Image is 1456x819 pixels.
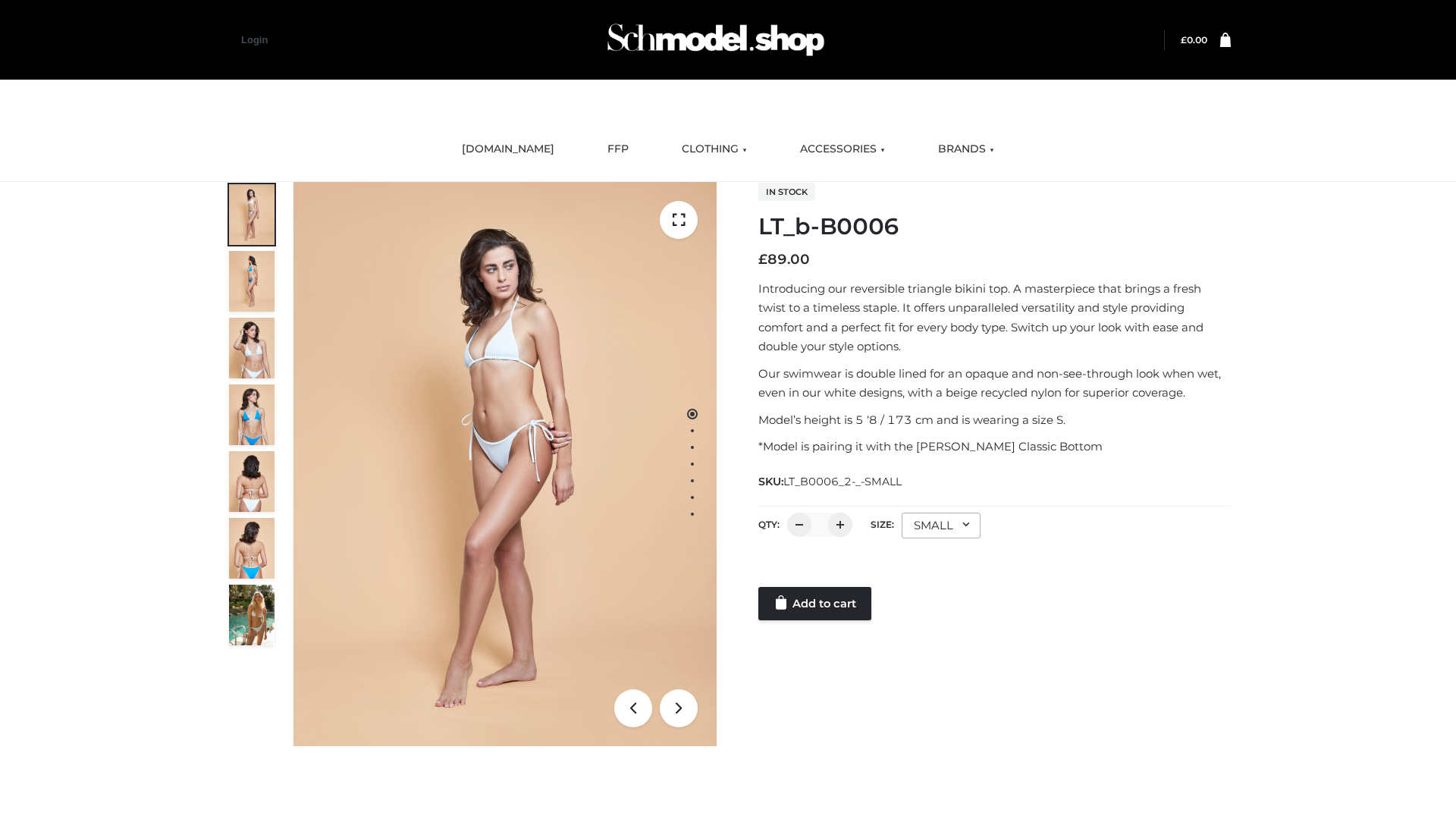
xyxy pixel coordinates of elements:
[229,585,275,645] img: Arieltop_CloudNine_AzureSky2.jpg
[596,133,640,166] a: FFP
[789,133,896,166] a: ACCESSORIES
[450,133,566,166] a: [DOMAIN_NAME]
[758,364,1231,403] p: Our swimwear is double lined for an opaque and non-see-through look when wet, even in our white d...
[902,513,981,538] div: SMALL
[758,472,903,491] span: SKU:
[1181,34,1207,45] a: £0.00
[758,183,815,201] span: In stock
[229,251,275,312] img: ArielClassicBikiniTop_CloudNine_AzureSky_OW114ECO_2-scaled.jpg
[241,34,268,45] a: Login
[758,251,767,268] span: £
[229,318,275,378] img: ArielClassicBikiniTop_CloudNine_AzureSky_OW114ECO_3-scaled.jpg
[758,213,1231,240] h1: LT_b-B0006
[229,384,275,445] img: ArielClassicBikiniTop_CloudNine_AzureSky_OW114ECO_4-scaled.jpg
[229,518,275,579] img: ArielClassicBikiniTop_CloudNine_AzureSky_OW114ECO_8-scaled.jpg
[1181,34,1187,45] span: £
[602,10,830,70] img: Schmodel Admin 964
[871,519,894,530] label: Size:
[229,184,275,245] img: ArielClassicBikiniTop_CloudNine_AzureSky_OW114ECO_1-scaled.jpg
[758,251,810,268] bdi: 89.00
[229,451,275,512] img: ArielClassicBikiniTop_CloudNine_AzureSky_OW114ECO_7-scaled.jpg
[758,587,871,620] a: Add to cart
[783,475,902,488] span: LT_B0006_2-_-SMALL
[758,437,1231,457] p: *Model is pairing it with the [PERSON_NAME] Classic Bottom
[1181,34,1207,45] bdi: 0.00
[670,133,758,166] a: CLOTHING
[758,279,1231,356] p: Introducing our reversible triangle bikini top. A masterpiece that brings a fresh twist to a time...
[758,519,780,530] label: QTY:
[758,410,1231,430] p: Model’s height is 5 ‘8 / 173 cm and is wearing a size S.
[293,182,717,746] img: ArielClassicBikiniTop_CloudNine_AzureSky_OW114ECO_1
[927,133,1006,166] a: BRANDS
